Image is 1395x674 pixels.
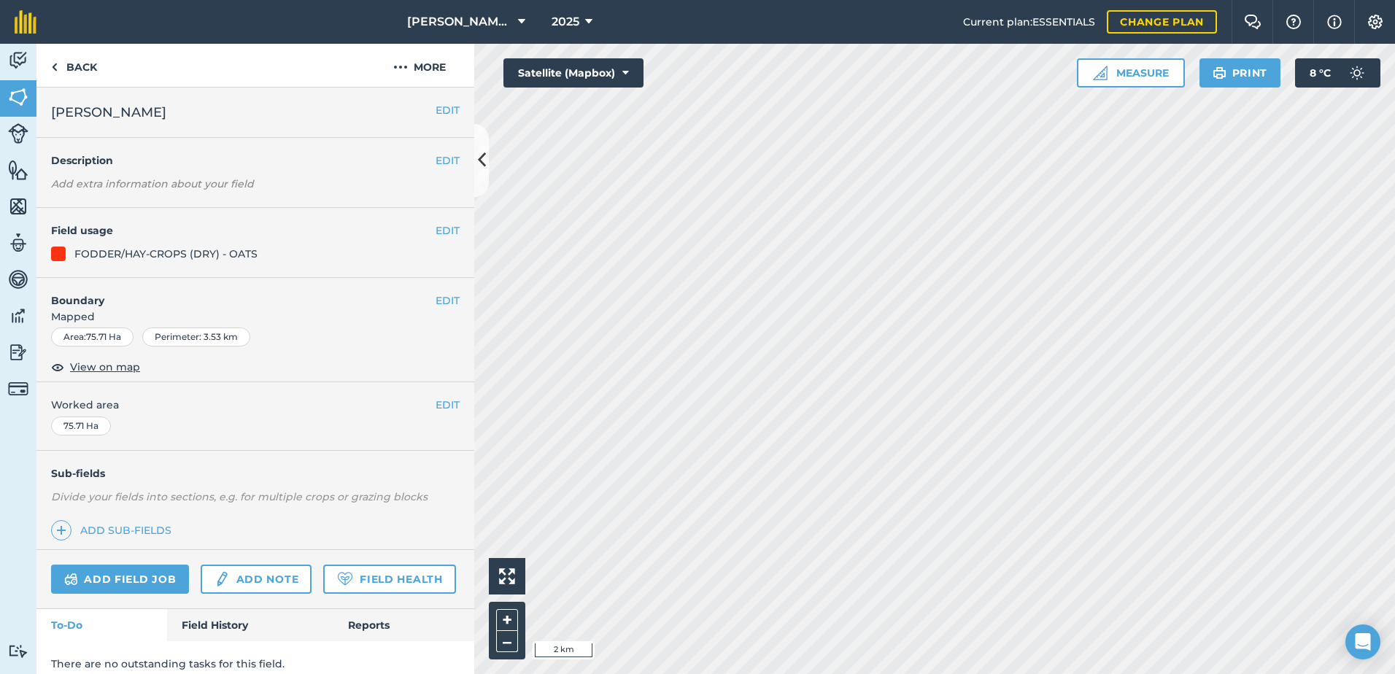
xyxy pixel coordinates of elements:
img: svg+xml;base64,PHN2ZyB4bWxucz0iaHR0cDovL3d3dy53My5vcmcvMjAwMC9zdmciIHdpZHRoPSIxOSIgaGVpZ2h0PSIyNC... [1213,64,1226,82]
img: svg+xml;base64,PHN2ZyB4bWxucz0iaHR0cDovL3d3dy53My5vcmcvMjAwMC9zdmciIHdpZHRoPSIxNyIgaGVpZ2h0PSIxNy... [1327,13,1342,31]
a: To-Do [36,609,167,641]
div: Area : 75.71 Ha [51,328,134,346]
button: Print [1199,58,1281,88]
a: Add sub-fields [51,520,177,541]
div: Perimeter : 3.53 km [142,328,250,346]
img: A cog icon [1367,15,1384,29]
h4: Field usage [51,222,436,239]
img: A question mark icon [1285,15,1302,29]
div: Open Intercom Messenger [1345,624,1380,659]
span: [PERSON_NAME] [51,102,166,123]
span: Current plan : ESSENTIALS [963,14,1095,30]
img: svg+xml;base64,PHN2ZyB4bWxucz0iaHR0cDovL3d3dy53My5vcmcvMjAwMC9zdmciIHdpZHRoPSIyMCIgaGVpZ2h0PSIyNC... [393,58,408,76]
button: More [365,44,474,87]
img: Ruler icon [1093,66,1108,80]
img: svg+xml;base64,PHN2ZyB4bWxucz0iaHR0cDovL3d3dy53My5vcmcvMjAwMC9zdmciIHdpZHRoPSI1NiIgaGVpZ2h0PSI2MC... [8,159,28,181]
span: 2025 [552,13,579,31]
img: svg+xml;base64,PHN2ZyB4bWxucz0iaHR0cDovL3d3dy53My5vcmcvMjAwMC9zdmciIHdpZHRoPSI5IiBoZWlnaHQ9IjI0Ii... [51,58,58,76]
img: svg+xml;base64,PD94bWwgdmVyc2lvbj0iMS4wIiBlbmNvZGluZz0idXRmLTgiPz4KPCEtLSBHZW5lcmF0b3I6IEFkb2JlIE... [8,644,28,658]
button: Satellite (Mapbox) [503,58,644,88]
span: Mapped [36,309,474,325]
img: svg+xml;base64,PD94bWwgdmVyc2lvbj0iMS4wIiBlbmNvZGluZz0idXRmLTgiPz4KPCEtLSBHZW5lcmF0b3I6IEFkb2JlIE... [8,341,28,363]
img: svg+xml;base64,PHN2ZyB4bWxucz0iaHR0cDovL3d3dy53My5vcmcvMjAwMC9zdmciIHdpZHRoPSIxNCIgaGVpZ2h0PSIyNC... [56,522,66,539]
a: Back [36,44,112,87]
img: svg+xml;base64,PD94bWwgdmVyc2lvbj0iMS4wIiBlbmNvZGluZz0idXRmLTgiPz4KPCEtLSBHZW5lcmF0b3I6IEFkb2JlIE... [8,232,28,254]
button: Measure [1077,58,1185,88]
img: svg+xml;base64,PD94bWwgdmVyc2lvbj0iMS4wIiBlbmNvZGluZz0idXRmLTgiPz4KPCEtLSBHZW5lcmF0b3I6IEFkb2JlIE... [8,268,28,290]
button: EDIT [436,152,460,168]
button: EDIT [436,397,460,413]
em: Divide your fields into sections, e.g. for multiple crops or grazing blocks [51,490,428,503]
img: svg+xml;base64,PHN2ZyB4bWxucz0iaHR0cDovL3d3dy53My5vcmcvMjAwMC9zdmciIHdpZHRoPSI1NiIgaGVpZ2h0PSI2MC... [8,86,28,108]
p: There are no outstanding tasks for this field. [51,656,460,672]
div: FODDER/HAY-CROPS (DRY) - OATS [74,246,258,262]
h4: Sub-fields [36,465,474,481]
button: + [496,609,518,631]
img: svg+xml;base64,PD94bWwgdmVyc2lvbj0iMS4wIiBlbmNvZGluZz0idXRmLTgiPz4KPCEtLSBHZW5lcmF0b3I6IEFkb2JlIE... [8,305,28,327]
img: svg+xml;base64,PD94bWwgdmVyc2lvbj0iMS4wIiBlbmNvZGluZz0idXRmLTgiPz4KPCEtLSBHZW5lcmF0b3I6IEFkb2JlIE... [8,123,28,144]
img: Two speech bubbles overlapping with the left bubble in the forefront [1244,15,1261,29]
a: Reports [333,609,474,641]
img: svg+xml;base64,PD94bWwgdmVyc2lvbj0iMS4wIiBlbmNvZGluZz0idXRmLTgiPz4KPCEtLSBHZW5lcmF0b3I6IEFkb2JlIE... [1342,58,1372,88]
button: 8 °C [1295,58,1380,88]
a: Field History [167,609,333,641]
div: 75.71 Ha [51,417,111,435]
span: 8 ° C [1310,58,1331,88]
button: EDIT [436,102,460,118]
a: Add field job [51,565,189,594]
span: View on map [70,359,140,375]
a: Field Health [323,565,455,594]
button: – [496,631,518,652]
em: Add extra information about your field [51,177,254,190]
img: svg+xml;base64,PD94bWwgdmVyc2lvbj0iMS4wIiBlbmNvZGluZz0idXRmLTgiPz4KPCEtLSBHZW5lcmF0b3I6IEFkb2JlIE... [64,570,78,588]
img: svg+xml;base64,PD94bWwgdmVyc2lvbj0iMS4wIiBlbmNvZGluZz0idXRmLTgiPz4KPCEtLSBHZW5lcmF0b3I6IEFkb2JlIE... [214,570,230,588]
img: svg+xml;base64,PHN2ZyB4bWxucz0iaHR0cDovL3d3dy53My5vcmcvMjAwMC9zdmciIHdpZHRoPSI1NiIgaGVpZ2h0PSI2MC... [8,195,28,217]
button: View on map [51,358,140,376]
img: svg+xml;base64,PD94bWwgdmVyc2lvbj0iMS4wIiBlbmNvZGluZz0idXRmLTgiPz4KPCEtLSBHZW5lcmF0b3I6IEFkb2JlIE... [8,379,28,399]
button: EDIT [436,222,460,239]
img: svg+xml;base64,PD94bWwgdmVyc2lvbj0iMS4wIiBlbmNvZGluZz0idXRmLTgiPz4KPCEtLSBHZW5lcmF0b3I6IEFkb2JlIE... [8,50,28,71]
a: Add note [201,565,312,594]
span: [PERSON_NAME] ASAHI PADDOCKS [407,13,512,31]
h4: Description [51,152,460,168]
a: Change plan [1107,10,1217,34]
img: fieldmargin Logo [15,10,36,34]
img: Four arrows, one pointing top left, one top right, one bottom right and the last bottom left [499,568,515,584]
button: EDIT [436,293,460,309]
h4: Boundary [36,278,436,309]
img: svg+xml;base64,PHN2ZyB4bWxucz0iaHR0cDovL3d3dy53My5vcmcvMjAwMC9zdmciIHdpZHRoPSIxOCIgaGVpZ2h0PSIyNC... [51,358,64,376]
span: Worked area [51,397,460,413]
